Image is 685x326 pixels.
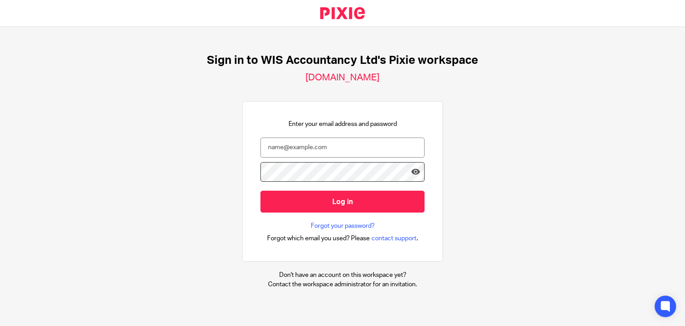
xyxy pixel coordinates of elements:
[268,271,417,280] p: Don't have an account on this workspace yet?
[311,222,375,230] a: Forgot your password?
[289,120,397,129] p: Enter your email address and password
[260,138,425,158] input: name@example.com
[207,54,478,67] h1: Sign in to WIS Accountancy Ltd's Pixie workspace
[267,233,418,243] div: .
[260,191,425,213] input: Log in
[371,234,417,243] span: contact support
[305,72,380,84] h2: [DOMAIN_NAME]
[267,234,370,243] span: Forgot which email you used? Please
[268,280,417,289] p: Contact the workspace administrator for an invitation.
